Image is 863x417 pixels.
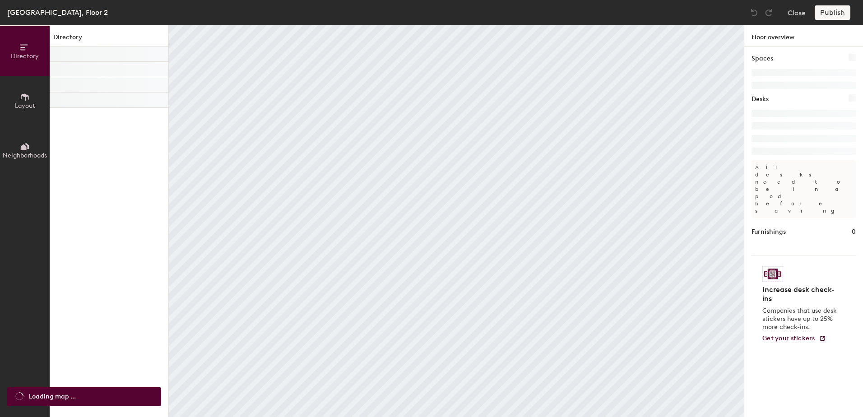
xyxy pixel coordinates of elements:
[3,152,47,159] span: Neighborhoods
[11,52,39,60] span: Directory
[169,25,744,417] canvas: Map
[7,7,108,18] div: [GEOGRAPHIC_DATA], Floor 2
[752,160,856,218] p: All desks need to be in a pod before saving
[764,8,773,17] img: Redo
[762,266,783,282] img: Sticker logo
[852,227,856,237] h1: 0
[50,32,168,46] h1: Directory
[762,335,826,343] a: Get your stickers
[752,54,773,64] h1: Spaces
[752,94,769,104] h1: Desks
[762,334,815,342] span: Get your stickers
[15,102,35,110] span: Layout
[788,5,806,20] button: Close
[29,392,76,402] span: Loading map ...
[762,307,840,331] p: Companies that use desk stickers have up to 25% more check-ins.
[750,8,759,17] img: Undo
[752,227,786,237] h1: Furnishings
[744,25,863,46] h1: Floor overview
[762,285,840,303] h4: Increase desk check-ins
